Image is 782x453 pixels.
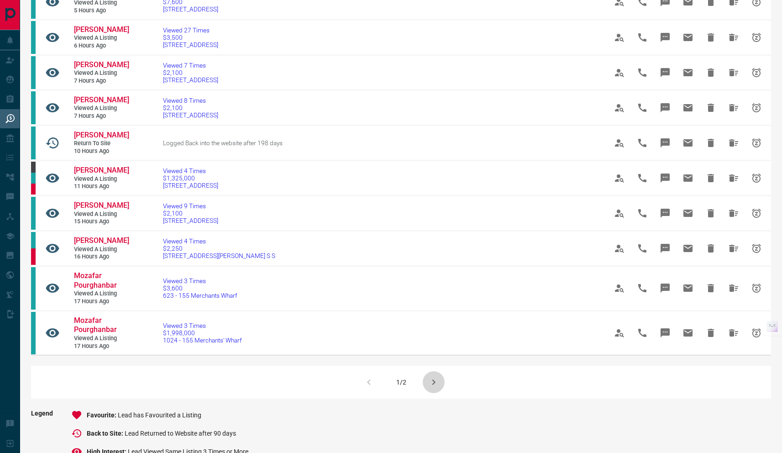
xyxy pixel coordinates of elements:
a: Viewed 3 Times$3,600623 - 155 Merchants Wharf [163,277,237,299]
a: [PERSON_NAME] [74,236,129,246]
span: $1,998,000 [163,329,242,337]
span: Message [654,167,676,189]
span: Hide [700,132,722,154]
span: [STREET_ADDRESS] [163,111,218,119]
span: Hide [700,277,722,299]
span: 11 hours ago [74,183,129,190]
span: 16 hours ago [74,253,129,261]
a: [PERSON_NAME] [74,131,129,140]
div: condos.ca [31,21,36,54]
div: condos.ca [31,173,36,184]
span: Snooze [745,322,767,344]
span: Favourite [87,411,118,419]
span: [PERSON_NAME] [74,60,129,69]
span: $2,250 [163,245,275,252]
a: Mozafar Pourghanbar [74,316,129,335]
span: Call [631,237,653,259]
span: Email [677,26,699,48]
span: Call [631,167,653,189]
div: mrloft.ca [31,162,36,173]
span: Email [677,277,699,299]
span: Viewed a Listing [74,175,129,183]
div: condos.ca [31,126,36,159]
span: Viewed a Listing [74,34,129,42]
span: Call [631,277,653,299]
a: [PERSON_NAME] [74,25,129,35]
span: Hide All from Alina Pirog [723,97,745,119]
span: [PERSON_NAME] [74,95,129,104]
div: condos.ca [31,197,36,230]
a: Viewed 27 Times$3,500[STREET_ADDRESS] [163,26,218,48]
span: Hide [700,167,722,189]
span: Viewed 4 Times [163,237,275,245]
span: Back to Site [87,430,125,437]
span: Hide [700,62,722,84]
span: [STREET_ADDRESS][PERSON_NAME] S S [163,252,275,259]
span: Message [654,237,676,259]
span: Viewed 3 Times [163,322,242,329]
span: Call [631,132,653,154]
span: Call [631,62,653,84]
span: Hide [700,26,722,48]
span: Email [677,132,699,154]
a: Viewed 3 Times$1,998,0001024 - 155 Merchants' Wharf [163,322,242,344]
a: Viewed 4 Times$2,250[STREET_ADDRESS][PERSON_NAME] S S [163,237,275,259]
span: Call [631,26,653,48]
span: [PERSON_NAME] [74,201,129,210]
span: [STREET_ADDRESS] [163,5,218,13]
span: Hide [700,322,722,344]
span: Viewed 9 Times [163,202,218,210]
span: $2,100 [163,104,218,111]
span: Snooze [745,167,767,189]
span: Hide [700,97,722,119]
span: Viewed 3 Times [163,277,237,284]
span: View Profile [609,97,630,119]
span: 1024 - 155 Merchants' Wharf [163,337,242,344]
span: Message [654,277,676,299]
span: Logged Back into the website after 198 days [163,139,283,147]
span: Email [677,202,699,224]
span: 17 hours ago [74,298,129,306]
span: Viewed 4 Times [163,167,218,174]
span: View Profile [609,26,630,48]
span: View Profile [609,62,630,84]
span: Hide All from Tala Koujou [723,26,745,48]
span: Snooze [745,237,767,259]
span: Message [654,322,676,344]
div: condos.ca [31,312,36,354]
span: Mozafar Pourghanbar [74,316,117,334]
span: Call [631,322,653,344]
span: Viewed 27 Times [163,26,218,34]
div: 1/2 [396,379,406,386]
span: View Profile [609,132,630,154]
span: 5 hours ago [74,7,129,15]
span: Call [631,97,653,119]
div: property.ca [31,184,36,195]
span: Message [654,62,676,84]
div: property.ca [31,248,36,265]
span: Viewed a Listing [74,211,129,218]
span: Viewed 8 Times [163,97,218,104]
span: Hide All from Mozafar Pourghanbar [723,277,745,299]
span: [STREET_ADDRESS] [163,217,218,224]
span: Snooze [745,26,767,48]
a: [PERSON_NAME] [74,201,129,211]
span: Snooze [745,132,767,154]
a: Mozafar Pourghanbar [74,271,129,290]
a: [PERSON_NAME] [74,166,129,175]
span: Lead has Favourited a Listing [118,411,201,419]
span: Viewed a Listing [74,246,129,253]
span: Hide All from Christine Stocco [723,167,745,189]
span: Email [677,62,699,84]
span: View Profile [609,322,630,344]
span: Hide All from Alina Pirog [723,202,745,224]
span: $2,100 [163,69,218,76]
span: View Profile [609,277,630,299]
span: Email [677,97,699,119]
a: Viewed 4 Times$1,325,000[STREET_ADDRESS] [163,167,218,189]
span: Viewed a Listing [74,105,129,112]
span: Viewed a Listing [74,290,129,298]
span: [STREET_ADDRESS] [163,41,218,48]
span: Hide [700,202,722,224]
